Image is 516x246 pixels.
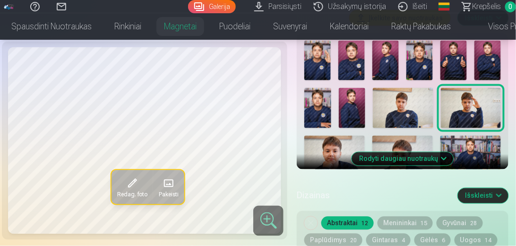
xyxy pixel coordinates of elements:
[4,4,14,9] img: /fa2
[321,217,374,230] button: Abstraktai12
[458,188,508,203] button: Išskleisti
[103,13,153,40] a: Rinkiniai
[262,13,318,40] a: Suvenyrai
[380,13,462,40] a: Raktų pakabukas
[485,237,492,244] span: 14
[153,170,184,204] button: Pakeisti
[505,1,516,12] span: 0
[442,237,445,244] span: 6
[117,191,147,199] span: Redag. foto
[350,237,357,244] span: 20
[111,170,153,204] button: Redag. foto
[318,13,380,40] a: Kalendoriai
[361,220,368,227] span: 12
[421,220,427,227] span: 15
[378,217,433,230] button: Menininkai15
[473,1,501,12] span: Krepšelis
[208,13,262,40] a: Puodeliai
[352,152,454,166] button: Rodyti daugiau nuotraukų
[153,13,208,40] a: Magnetai
[158,191,178,199] span: Pakeisti
[471,220,477,227] span: 28
[402,237,405,244] span: 4
[297,189,450,202] h5: Dizainas
[437,217,483,230] button: Gyvūnai28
